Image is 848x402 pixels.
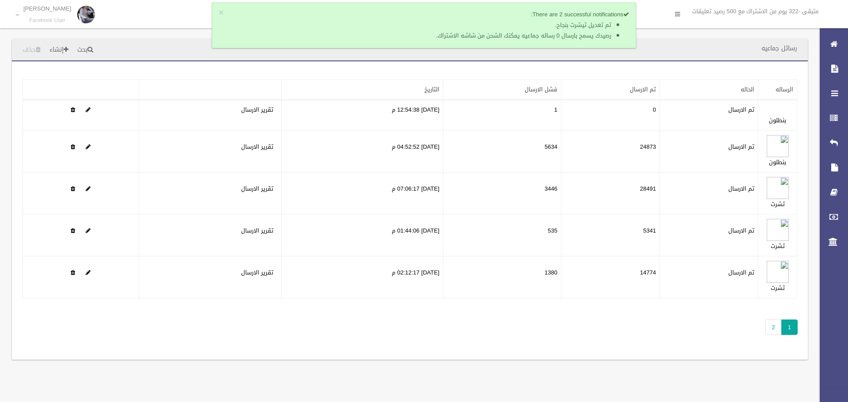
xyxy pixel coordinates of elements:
[241,225,273,236] a: تقرير الارسال
[86,225,91,236] a: Edit
[728,225,754,236] label: تم الارسال
[86,183,91,194] a: Edit
[281,100,443,131] td: [DATE] 12:54:38 م
[86,104,91,115] a: Edit
[751,40,808,57] header: رسائل جماعيه
[767,219,789,241] img: 638616590957207862.jpg
[241,141,273,152] a: تقرير الارسال
[235,30,611,41] li: رصيدك يسمح بارسال 0 رساله جماعيه يمكنك الشحن من شاشه الاشتراك.
[281,131,443,173] td: [DATE] 04:52:52 م
[281,256,443,298] td: [DATE] 02:12:17 م
[561,214,660,256] td: 5341
[241,104,273,115] a: تقرير الارسال
[767,183,789,194] a: Edit
[86,141,91,152] a: Edit
[765,319,782,335] a: 2
[769,115,786,126] a: بنطلون
[235,20,611,30] li: تم تعديل تيشرت بنجاح.
[771,199,785,210] a: تشرت
[46,42,72,58] a: إنشاء
[771,240,785,252] a: تشرت
[561,173,660,214] td: 28491
[728,184,754,194] label: تم الارسال
[561,256,660,298] td: 14774
[660,80,758,100] th: الحاله
[74,42,97,58] a: بحث
[767,267,789,278] a: Edit
[443,131,561,173] td: 5634
[728,105,754,115] label: تم الارسال
[769,157,786,168] a: بنطلون
[241,267,273,278] a: تقرير الارسال
[443,256,561,298] td: 1380
[281,173,443,214] td: [DATE] 07:06:17 م
[525,84,557,95] a: فشل الارسال
[281,214,443,256] td: [DATE] 01:44:06 م
[767,177,789,199] img: 638613333113313826.jpg
[531,9,629,20] strong: There are 2 successful notifications:
[23,5,71,12] p: [PERSON_NAME]
[728,142,754,152] label: تم الارسال
[561,100,660,131] td: 0
[424,84,439,95] a: التاريخ
[728,267,754,278] label: تم الارسال
[561,131,660,173] td: 24873
[23,17,71,24] small: Facebook User
[86,267,91,278] a: Edit
[767,261,789,283] img: 638671867834171824.jpeg
[767,135,789,157] img: 638610656298902110.jpg
[767,225,789,236] a: Edit
[781,319,798,335] span: 1
[443,214,561,256] td: 535
[219,8,223,17] button: ×
[767,141,789,152] a: Edit
[630,84,656,95] a: تم الارسال
[443,100,561,131] td: 1
[758,80,797,100] th: الرساله
[241,183,273,194] a: تقرير الارسال
[771,282,785,293] a: تشرت
[443,173,561,214] td: 3446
